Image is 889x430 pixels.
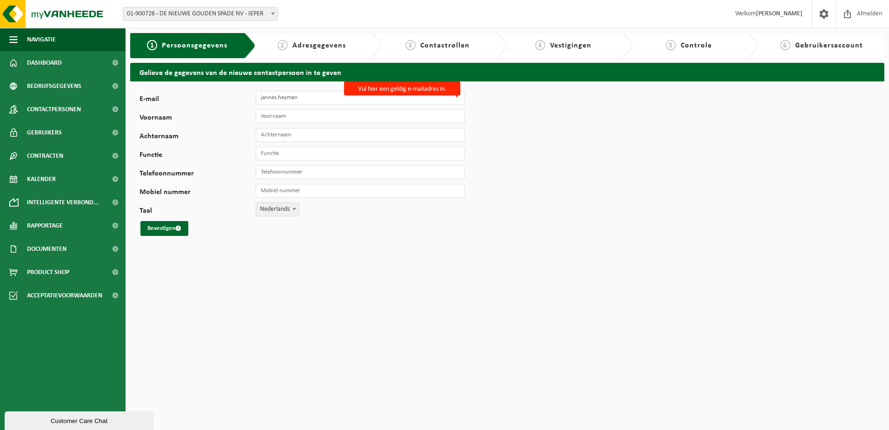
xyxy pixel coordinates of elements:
[256,203,299,216] span: Nederlands
[550,42,591,49] span: Vestigingen
[139,114,256,123] label: Voornaam
[27,284,102,307] span: Acceptatievoorwaarden
[27,237,66,261] span: Documenten
[27,74,81,98] span: Bedrijfsgegevens
[140,221,188,236] button: Bevestigen
[27,28,56,51] span: Navigatie
[27,261,69,284] span: Product Shop
[147,40,157,50] span: 1
[27,121,62,144] span: Gebruikers
[256,128,465,142] input: Achternaam
[420,42,470,49] span: Contactrollen
[344,81,460,95] label: Vul hier een geldig e-mailadres in.
[681,42,712,49] span: Controle
[405,40,416,50] span: 3
[795,42,863,49] span: Gebruikersaccount
[780,40,790,50] span: 6
[139,151,256,161] label: Functie
[139,133,256,142] label: Achternaam
[27,98,81,121] span: Contactpersonen
[535,40,545,50] span: 4
[139,95,256,105] label: E-mail
[256,147,465,161] input: Functie
[130,63,884,81] h2: Gelieve de gegevens van de nieuwe contactpersoon in te geven
[139,207,256,216] label: Taal
[123,7,278,20] span: 01-900726 - DE NIEUWE GOUDEN SPADE NV - IEPER
[256,202,299,216] span: Nederlands
[256,184,465,198] input: Mobiel nummer
[162,42,227,49] span: Persoonsgegevens
[27,168,56,191] span: Kalender
[27,191,99,214] span: Intelligente verbond...
[139,188,256,198] label: Mobiel nummer
[756,10,803,17] strong: [PERSON_NAME]
[256,165,465,179] input: Telefoonnummer
[292,42,346,49] span: Adresgegevens
[256,109,465,123] input: Voornaam
[5,410,155,430] iframe: chat widget
[27,214,63,237] span: Rapportage
[27,144,63,168] span: Contracten
[139,170,256,179] label: Telefoonnummer
[256,91,465,105] input: E-mail
[27,51,62,74] span: Dashboard
[666,40,676,50] span: 5
[123,7,278,21] span: 01-900726 - DE NIEUWE GOUDEN SPADE NV - IEPER
[278,40,288,50] span: 2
